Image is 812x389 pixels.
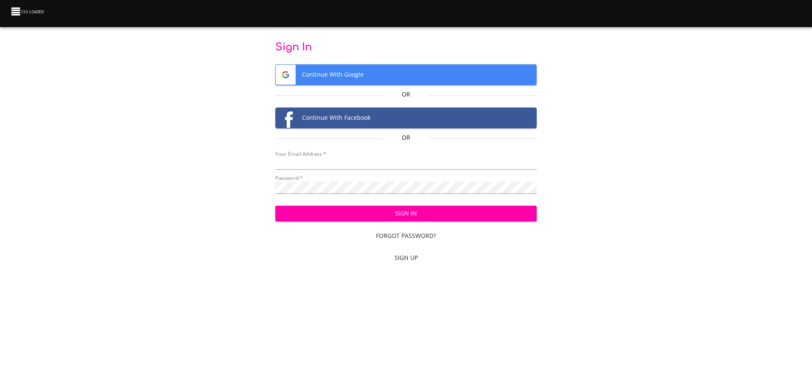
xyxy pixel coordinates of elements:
span: Sign Up [279,253,534,263]
button: Sign In [275,206,537,221]
label: Password [275,176,303,181]
span: Sign In [282,208,530,219]
span: Continue With Facebook [276,108,537,128]
button: Facebook logoContinue With Facebook [275,108,537,128]
a: Sign Up [275,250,537,266]
p: Sign In [275,41,537,54]
p: Or [384,133,428,142]
span: Forgot Password? [279,231,534,241]
a: Forgot Password? [275,228,537,244]
button: Google logoContinue With Google [275,64,537,85]
img: Google logo [276,65,296,85]
img: CSV Loader [10,6,46,17]
p: Or [384,90,428,99]
label: Your Email Address [275,152,326,157]
span: Continue With Google [276,65,537,85]
img: Facebook logo [276,108,296,128]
